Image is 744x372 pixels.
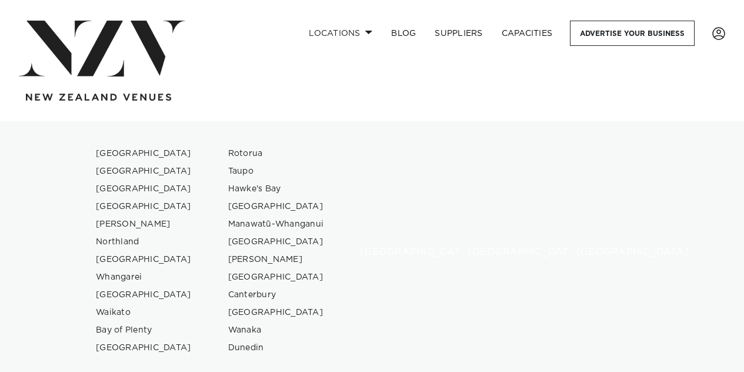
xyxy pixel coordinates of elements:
[382,21,425,46] a: BLOG
[351,145,441,267] a: Auckland venues [GEOGRAPHIC_DATA]
[86,215,201,233] a: [PERSON_NAME]
[19,21,185,77] img: nzv-logo.png
[86,268,201,286] a: Whangarei
[86,286,201,304] a: [GEOGRAPHIC_DATA]
[219,145,333,162] a: Rotorua
[86,198,201,215] a: [GEOGRAPHIC_DATA]
[86,233,201,251] a: Northland
[86,321,201,339] a: Bay of Plenty
[86,339,201,357] a: [GEOGRAPHIC_DATA]
[219,215,333,233] a: Manawatū-Whanganui
[219,251,333,268] a: [PERSON_NAME]
[570,21,695,46] a: Advertise your business
[219,339,333,357] a: Dunedin
[219,268,333,286] a: [GEOGRAPHIC_DATA]
[219,304,333,321] a: [GEOGRAPHIC_DATA]
[219,162,333,180] a: Taupo
[219,286,333,304] a: Canterbury
[219,198,333,215] a: [GEOGRAPHIC_DATA]
[26,94,171,101] img: new-zealand-venues-text.png
[468,247,540,257] h6: [GEOGRAPHIC_DATA]
[576,247,648,257] h6: [GEOGRAPHIC_DATA]
[86,304,201,321] a: Waikato
[86,162,201,180] a: [GEOGRAPHIC_DATA]
[360,247,432,257] h6: [GEOGRAPHIC_DATA]
[425,21,492,46] a: SUPPLIERS
[86,180,201,198] a: [GEOGRAPHIC_DATA]
[299,21,382,46] a: Locations
[459,145,549,267] a: Wellington venues [GEOGRAPHIC_DATA]
[492,21,562,46] a: Capacities
[567,145,658,267] a: Christchurch venues [GEOGRAPHIC_DATA]
[219,180,333,198] a: Hawke's Bay
[86,251,201,268] a: [GEOGRAPHIC_DATA]
[219,321,333,339] a: Wanaka
[86,145,201,162] a: [GEOGRAPHIC_DATA]
[219,233,333,251] a: [GEOGRAPHIC_DATA]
